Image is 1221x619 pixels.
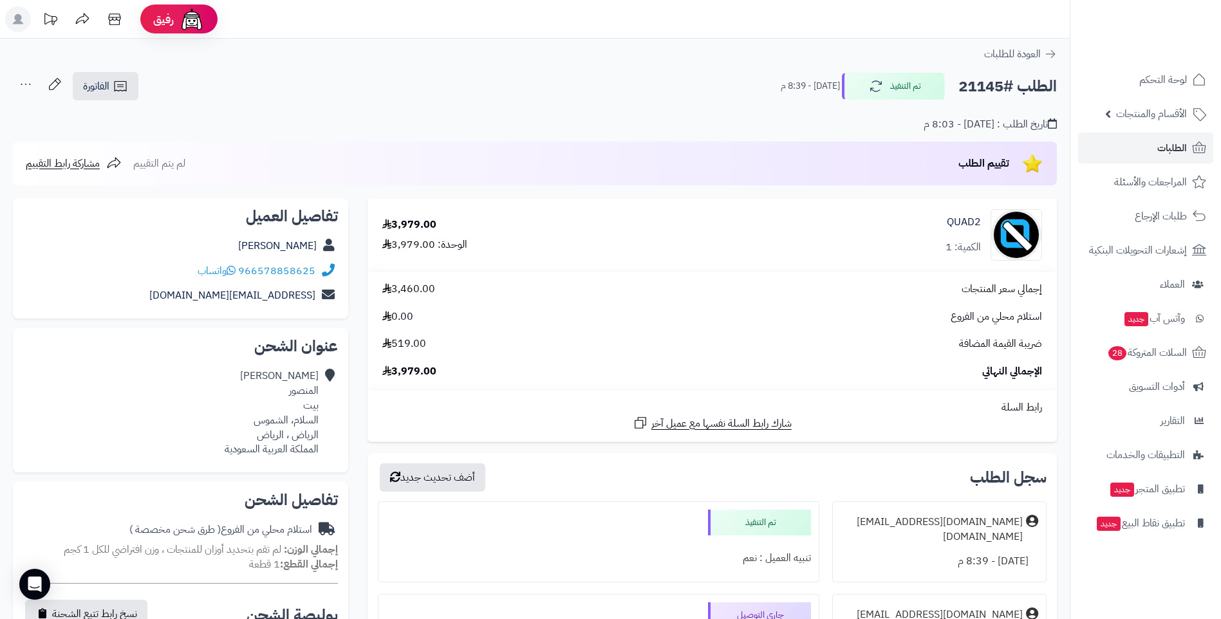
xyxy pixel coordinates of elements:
[959,337,1042,351] span: ضريبة القيمة المضافة
[1078,337,1213,368] a: السلات المتروكة28
[382,282,435,297] span: 3,460.00
[1106,446,1185,464] span: التطبيقات والخدمات
[1135,207,1187,225] span: طلبات الإرجاع
[1160,412,1185,430] span: التقارير
[1133,32,1209,59] img: logo-2.png
[1129,378,1185,396] span: أدوات التسويق
[64,542,281,557] span: لم تقم بتحديد أوزان للمنتجات ، وزن افتراضي للكل 1 كجم
[382,217,436,232] div: 3,979.00
[34,6,66,35] a: تحديثات المنصة
[982,364,1042,379] span: الإجمالي النهائي
[26,156,122,171] a: مشاركة رابط التقييم
[1078,371,1213,402] a: أدوات التسويق
[382,309,413,324] span: 0.00
[1139,71,1187,89] span: لوحة التحكم
[1095,514,1185,532] span: تطبيق نقاط البيع
[651,416,792,431] span: شارك رابط السلة نفسها مع عميل آخر
[1157,139,1187,157] span: الطلبات
[962,282,1042,297] span: إجمالي سعر المنتجات
[149,288,315,303] a: [EMAIL_ADDRESS][DOMAIN_NAME]
[947,215,981,230] a: QUAD2
[238,238,317,254] a: [PERSON_NAME]
[924,117,1057,132] div: تاريخ الطلب : [DATE] - 8:03 م
[1078,439,1213,470] a: التطبيقات والخدمات
[781,80,840,93] small: [DATE] - 8:39 م
[23,208,338,224] h2: تفاصيل العميل
[984,46,1057,62] a: العودة للطلبات
[129,522,221,537] span: ( طرق شحن مخصصة )
[249,557,338,572] small: 1 قطعة
[1116,105,1187,123] span: الأقسام والمنتجات
[1123,309,1185,328] span: وآتس آب
[382,237,467,252] div: الوحدة: 3,979.00
[708,510,811,535] div: تم التنفيذ
[1110,483,1134,497] span: جديد
[238,263,315,279] a: 966578858625
[179,6,205,32] img: ai-face.png
[1107,344,1187,362] span: السلات المتروكة
[1114,173,1187,191] span: المراجعات والأسئلة
[1078,133,1213,163] a: الطلبات
[23,338,338,354] h2: عنوان الشحن
[153,12,174,27] span: رفيق
[1097,517,1121,531] span: جديد
[26,156,100,171] span: مشاركة رابط التقييم
[198,263,236,279] a: واتساب
[1078,269,1213,300] a: العملاء
[1078,64,1213,95] a: لوحة التحكم
[1078,508,1213,539] a: تطبيق نقاط البيعجديد
[83,79,109,94] span: الفاتورة
[958,73,1057,100] h2: الطلب #21145
[1078,474,1213,504] a: تطبيق المتجرجديد
[841,515,1023,544] div: [DOMAIN_NAME][EMAIL_ADDRESS][DOMAIN_NAME]
[1124,312,1148,326] span: جديد
[1078,167,1213,198] a: المراجعات والأسئلة
[225,369,319,457] div: [PERSON_NAME] المنصور بيت السلام، الشموس الرياض ، الرياض المملكة العربية السعودية
[1078,303,1213,334] a: وآتس آبجديد
[1109,480,1185,498] span: تطبيق المتجر
[841,549,1038,574] div: [DATE] - 8:39 م
[1160,275,1185,293] span: العملاء
[951,309,1042,324] span: استلام محلي من الفروع
[633,415,792,431] a: شارك رابط السلة نفسها مع عميل آخر
[373,400,1052,415] div: رابط السلة
[380,463,485,492] button: أضف تحديث جديد
[284,542,338,557] strong: إجمالي الوزن:
[991,209,1041,261] img: no_image-90x90.png
[23,492,338,508] h2: تفاصيل الشحن
[386,546,811,571] div: تنبيه العميل : نعم
[1078,201,1213,232] a: طلبات الإرجاع
[1078,235,1213,266] a: إشعارات التحويلات البنكية
[73,72,138,100] a: الفاتورة
[1089,241,1187,259] span: إشعارات التحويلات البنكية
[129,522,312,537] div: استلام محلي من الفروع
[280,557,338,572] strong: إجمالي القطع:
[382,337,426,351] span: 519.00
[958,156,1009,171] span: تقييم الطلب
[970,470,1047,485] h3: سجل الطلب
[19,569,50,600] div: Open Intercom Messenger
[984,46,1041,62] span: العودة للطلبات
[1108,346,1126,360] span: 28
[1078,405,1213,436] a: التقارير
[842,73,945,100] button: تم التنفيذ
[133,156,185,171] span: لم يتم التقييم
[946,240,981,255] div: الكمية: 1
[382,364,436,379] span: 3,979.00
